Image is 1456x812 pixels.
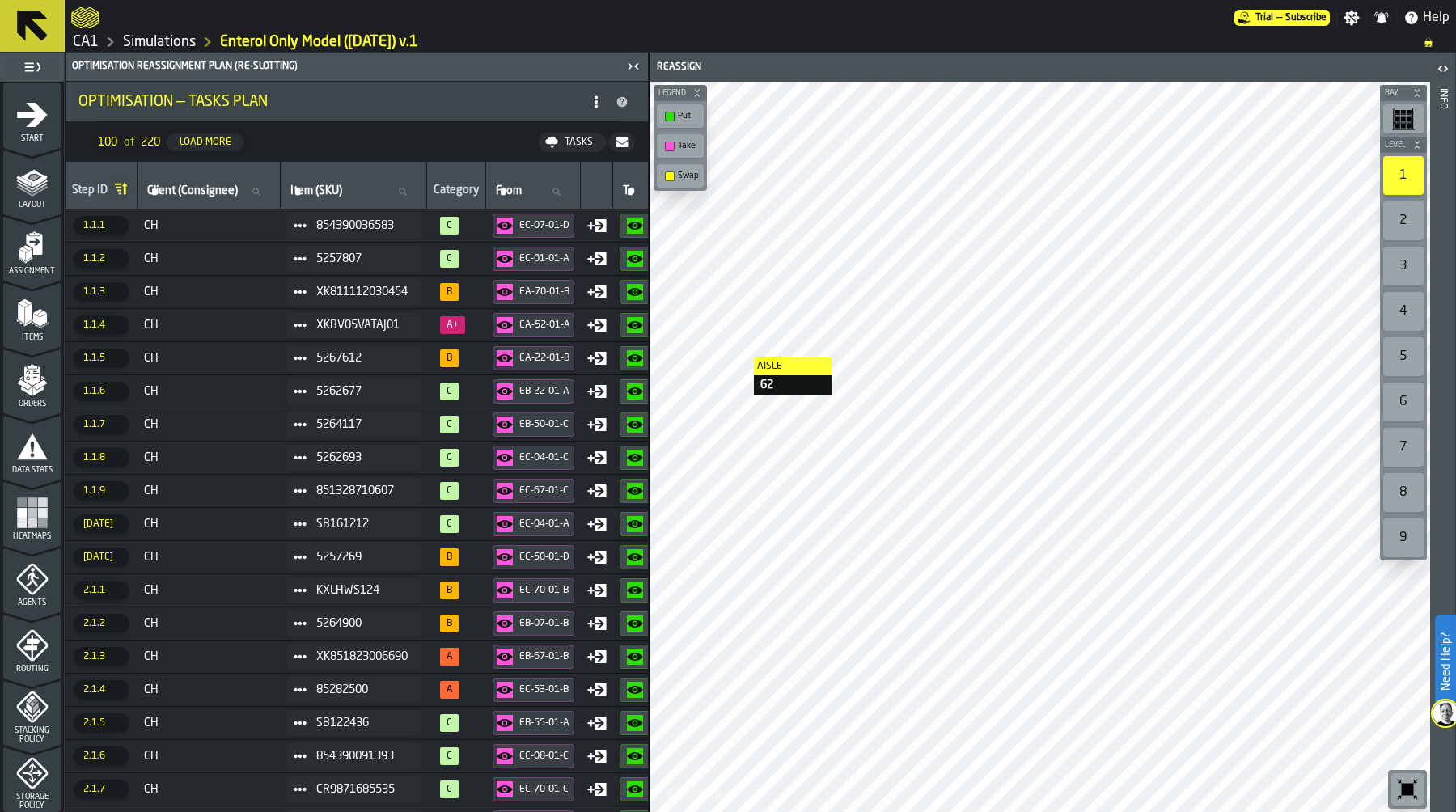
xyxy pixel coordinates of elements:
[434,184,479,200] div: Category
[493,412,574,437] button: button-EB-50-01-C
[147,184,238,197] span: label
[493,247,574,271] button: button-EC-01-01-A
[440,283,459,301] span: 85%
[440,416,459,433] span: 100%
[620,711,708,735] button: button-EC-53-01-B
[3,349,61,413] li: menu Orders
[316,717,408,730] span: SB122436
[620,744,708,768] button: button-EB-55-01-A
[660,108,700,125] div: Put
[620,313,708,337] button: button-EA-70-01-B
[493,446,574,470] button: button-EC-04-01-C
[440,714,459,732] span: 100%
[144,750,274,763] span: CH
[440,250,459,268] span: 98%
[587,349,607,368] div: Move Type: Put in
[1382,141,1409,150] span: Level
[144,352,274,365] span: CH
[440,383,459,400] span: 98%
[69,61,622,72] div: Optimisation Reassignment plan (Re-Slotting)
[587,647,607,666] div: Move Type: Put in
[1380,101,1427,137] div: button-toolbar-undefined
[496,184,522,197] span: label
[144,617,274,630] span: CH
[440,548,459,566] span: 91%
[1276,12,1282,23] span: —
[98,136,117,149] span: 100
[620,181,720,202] input: label
[493,313,574,337] button: button-EA-52-01-A
[316,451,408,464] span: 5262693
[3,333,61,342] span: Items
[74,282,129,302] span: 1.1.3
[1255,12,1273,23] span: Trial
[620,578,708,603] button: button-EA-48-01-B
[1395,776,1420,802] svg: Reset zoom and position
[493,280,574,304] button: button-EA-70-01-B
[622,57,645,76] label: button-toggle-Close me
[440,482,459,500] span: 97%
[144,650,274,663] span: CH
[620,545,708,569] button: button-EC-04-01-A
[519,784,570,795] div: EC-70-01-C
[519,353,570,364] div: EA-22-01-B
[316,319,408,332] span: XKBV05VATAJ01
[74,448,129,467] span: 1.1.8
[654,161,707,191] div: button-toolbar-undefined
[754,375,832,395] div: 62
[74,315,129,335] span: 1.1.4
[74,349,129,368] span: 1.1.5
[123,33,196,51] a: link-to-/wh/i/76e2a128-1b54-4d66-80d4-05ae4c277723
[74,780,129,799] span: 2.1.7
[620,678,708,702] button: button-EB-67-01-B
[440,582,459,599] span: 94%
[167,133,244,151] button: button-Load More
[440,747,459,765] span: 97%
[493,611,574,636] button: button-EB-07-01-B
[141,136,160,149] span: 220
[519,485,570,497] div: EC-67-01-C
[519,319,570,331] div: EA-52-01-A
[74,415,129,434] span: 1.1.7
[587,780,607,799] div: Move Type: Put in
[654,85,707,101] button: button-
[74,514,129,534] span: [DATE]
[144,319,274,332] span: CH
[587,746,607,766] div: Move Type: Put in
[144,285,274,298] span: CH
[316,617,408,630] span: 5264900
[654,61,1042,73] div: Reassign
[1383,247,1424,285] div: 3
[78,93,583,111] div: Optimisation — Tasks Plan
[74,249,129,269] span: 1.1.2
[74,548,129,567] span: [DATE]
[660,137,700,154] div: Take
[493,545,574,569] button: button-EC-50-01-D
[74,581,129,600] span: 2.1.1
[316,683,408,696] span: 85282500
[144,451,274,464] span: CH
[1380,243,1427,289] div: button-toolbar-undefined
[74,614,129,633] span: 2.1.2
[3,793,61,810] span: Storage Policy
[73,33,99,51] a: link-to-/wh/i/76e2a128-1b54-4d66-80d4-05ae4c277723
[144,219,274,232] span: CH
[609,133,635,152] button: button-
[493,214,574,238] button: button-EC-07-01-D
[316,219,408,232] span: 854390036583
[1380,153,1427,198] div: button-toolbar-undefined
[3,83,61,148] li: menu Start
[493,181,574,202] input: label
[587,315,607,335] div: Move Type: Put in
[1380,379,1427,425] div: button-toolbar-undefined
[3,466,61,475] span: Data Stats
[3,680,61,745] li: menu Stacking Policy
[74,647,129,666] span: 2.1.3
[1380,470,1427,515] div: button-toolbar-undefined
[519,651,570,662] div: EB-67-01-B
[620,346,708,370] button: button-EA-52-01-A
[1380,289,1427,334] div: button-toolbar-undefined
[493,578,574,603] button: button-EC-70-01-B
[74,382,129,401] span: 1.1.6
[1234,10,1330,26] a: link-to-/wh/i/76e2a128-1b54-4d66-80d4-05ae4c277723/pricing/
